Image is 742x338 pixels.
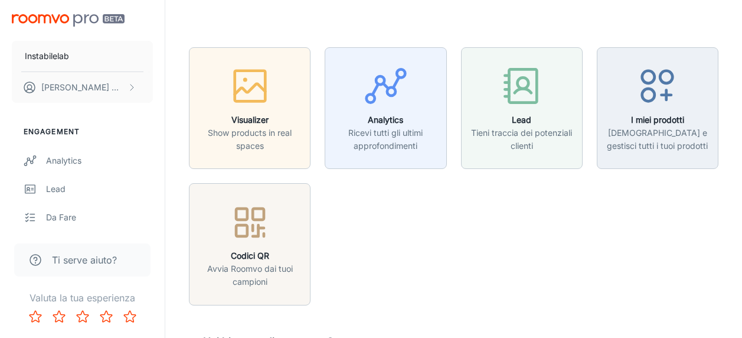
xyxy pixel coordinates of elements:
[94,305,118,329] button: Rate 4 star
[52,253,117,267] span: Ti serve aiuto?
[189,238,310,249] a: Codici QRAvvia Roomvo dai tuoi campioni
[332,126,439,152] p: Ricevi tutti gli ultimi approfondimenti
[469,126,575,152] p: Tieni traccia dei potenziali clienti
[197,249,303,262] h6: Codici QR
[597,102,718,113] a: I miei prodotti[DEMOGRAPHIC_DATA] e gestisci tutti i tuoi prodotti
[118,305,142,329] button: Rate 5 star
[46,183,153,196] div: Lead
[604,126,711,152] p: [DEMOGRAPHIC_DATA] e gestisci tutti i tuoi prodotti
[197,126,303,152] p: Show products in real spaces
[12,72,153,103] button: [PERSON_NAME] Menin
[461,47,583,169] button: LeadTieni traccia dei potenziali clienti
[9,291,155,305] p: Valuta la tua esperienza
[12,14,125,27] img: Roomvo PRO Beta
[46,211,153,224] div: Da fare
[25,50,69,63] p: Instabilelab
[41,81,125,94] p: [PERSON_NAME] Menin
[71,305,94,329] button: Rate 3 star
[12,41,153,71] button: Instabilelab
[469,113,575,126] h6: Lead
[47,305,71,329] button: Rate 2 star
[189,183,310,305] button: Codici QRAvvia Roomvo dai tuoi campioni
[197,262,303,288] p: Avvia Roomvo dai tuoi campioni
[46,154,153,167] div: Analytics
[604,113,711,126] h6: I miei prodotti
[597,47,718,169] button: I miei prodotti[DEMOGRAPHIC_DATA] e gestisci tutti i tuoi prodotti
[325,47,446,169] button: AnalyticsRicevi tutti gli ultimi approfondimenti
[332,113,439,126] h6: Analytics
[24,305,47,329] button: Rate 1 star
[197,113,303,126] h6: Visualizer
[189,47,310,169] button: VisualizerShow products in real spaces
[325,102,446,113] a: AnalyticsRicevi tutti gli ultimi approfondimenti
[461,102,583,113] a: LeadTieni traccia dei potenziali clienti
